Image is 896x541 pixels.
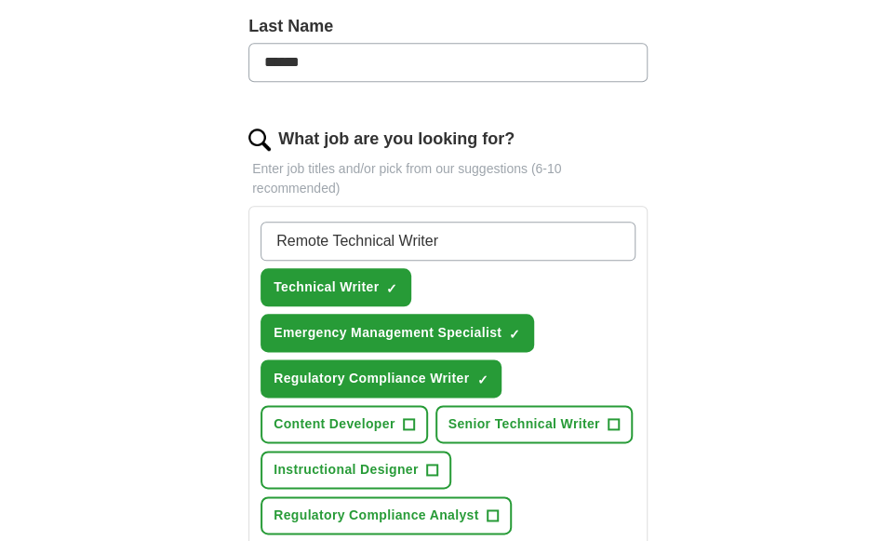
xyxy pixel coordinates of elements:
span: Content Developer [274,414,395,434]
span: Senior Technical Writer [448,414,600,434]
button: Senior Technical Writer [435,405,633,443]
span: ✓ [476,372,488,387]
button: Emergency Management Specialist✓ [261,314,534,352]
span: Emergency Management Specialist [274,323,501,343]
label: What job are you looking for? [278,127,515,152]
input: Type a job title and press enter [261,222,635,261]
button: Regulatory Compliance Analyst [261,496,511,534]
p: Enter job titles and/or pick from our suggestions (6-10 recommended) [248,159,648,198]
span: Technical Writer [274,277,379,297]
span: Regulatory Compliance Analyst [274,506,478,525]
button: Regulatory Compliance Writer✓ [261,359,501,398]
button: Technical Writer✓ [261,268,411,306]
span: Regulatory Compliance Writer [274,369,469,388]
span: ✓ [386,281,397,296]
label: Last Name [248,14,648,39]
button: Content Developer [261,405,427,443]
img: search.png [248,128,271,151]
button: Instructional Designer [261,451,451,489]
span: ✓ [509,327,520,342]
span: Instructional Designer [274,460,419,480]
